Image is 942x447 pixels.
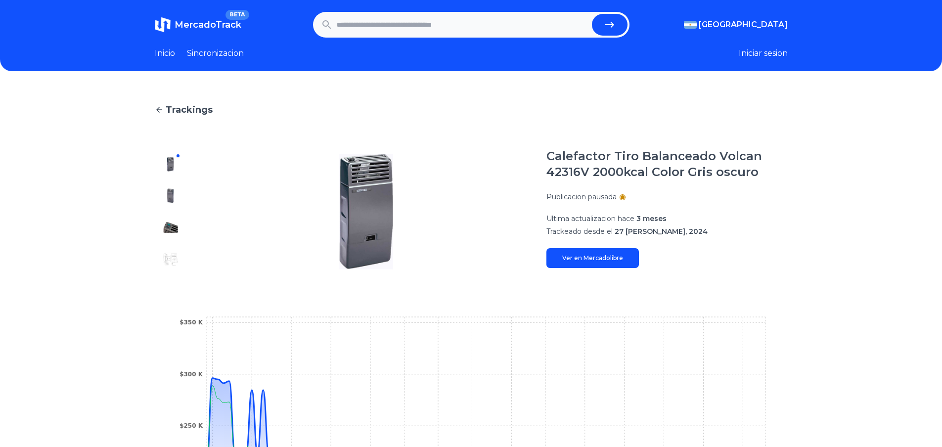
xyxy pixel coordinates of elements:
[739,47,788,59] button: Iniciar sesion
[546,248,639,268] a: Ver en Mercadolibre
[225,10,249,20] span: BETA
[684,21,697,29] img: Argentina
[175,19,241,30] span: MercadoTrack
[155,103,788,117] a: Trackings
[546,192,617,202] p: Publicacion pausada
[546,214,634,223] span: Ultima actualizacion hace
[206,148,527,275] img: Calefactor Tiro Balanceado Volcan 42316V 2000kcal Color Gris oscuro
[155,47,175,59] a: Inicio
[546,227,613,236] span: Trackeado desde el
[155,17,171,33] img: MercadoTrack
[163,188,179,204] img: Calefactor Tiro Balanceado Volcan 42316V 2000kcal Color Gris oscuro
[179,371,203,378] tspan: $300 K
[163,156,179,172] img: Calefactor Tiro Balanceado Volcan 42316V 2000kcal Color Gris oscuro
[699,19,788,31] span: [GEOGRAPHIC_DATA]
[187,47,244,59] a: Sincronizacion
[546,148,788,180] h1: Calefactor Tiro Balanceado Volcan 42316V 2000kcal Color Gris oscuro
[163,220,179,235] img: Calefactor Tiro Balanceado Volcan 42316V 2000kcal Color Gris oscuro
[166,103,213,117] span: Trackings
[684,19,788,31] button: [GEOGRAPHIC_DATA]
[179,319,203,326] tspan: $350 K
[615,227,708,236] span: 27 [PERSON_NAME], 2024
[155,17,241,33] a: MercadoTrackBETA
[636,214,667,223] span: 3 meses
[163,251,179,267] img: Calefactor Tiro Balanceado Volcan 42316V 2000kcal Color Gris oscuro
[179,422,203,429] tspan: $250 K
